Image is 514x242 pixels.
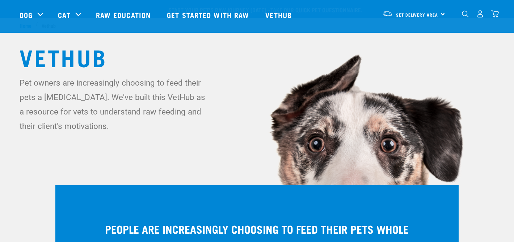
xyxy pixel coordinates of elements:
img: home-icon@2x.png [491,10,499,18]
span: Set Delivery Area [396,13,438,16]
img: van-moving.png [383,10,392,17]
a: Cat [58,9,70,20]
a: Raw Education [89,0,160,29]
p: Pet owners are increasingly choosing to feed their pets a [MEDICAL_DATA]. We've built this VetHub... [20,75,210,133]
a: Dog [20,9,33,20]
a: Get started with Raw [160,0,258,29]
img: user.png [476,10,484,18]
img: home-icon-1@2x.png [462,10,469,17]
a: Vethub [258,0,301,29]
h1: Vethub [20,44,494,70]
